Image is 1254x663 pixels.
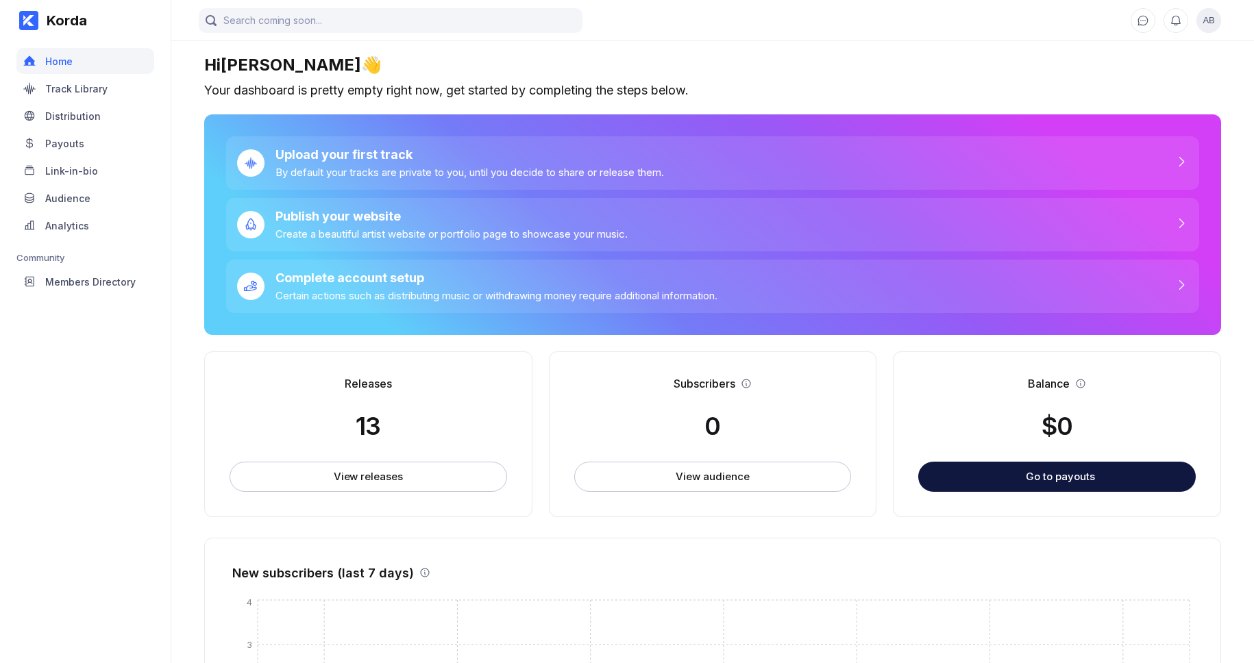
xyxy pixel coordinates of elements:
[16,75,154,103] a: Track Library
[247,638,252,649] tspan: 3
[45,55,73,67] div: Home
[275,289,717,302] div: Certain actions such as distributing music or withdrawing money require additional information.
[45,276,136,288] div: Members Directory
[226,136,1199,190] a: Upload your first trackBy default your tracks are private to you, until you decide to share or re...
[275,271,717,285] div: Complete account setup
[1028,377,1070,390] div: Balance
[45,220,89,232] div: Analytics
[356,411,380,441] div: 13
[275,227,628,240] div: Create a beautiful artist website or portfolio page to showcase your music.
[275,166,664,179] div: By default your tracks are private to you, until you decide to share or release them.
[275,209,628,223] div: Publish your website
[676,470,749,484] div: View audience
[226,260,1199,313] a: Complete account setupCertain actions such as distributing music or withdrawing money require add...
[275,147,664,162] div: Upload your first track
[704,411,720,441] div: 0
[45,192,90,204] div: Audience
[247,596,252,607] tspan: 4
[204,83,1221,98] div: Your dashboard is pretty empty right now, get started by completing the steps below.
[16,185,154,212] a: Audience
[1026,470,1095,483] div: Go to payouts
[16,158,154,185] a: Link-in-bio
[16,212,154,240] a: Analytics
[226,198,1199,251] a: Publish your websiteCreate a beautiful artist website or portfolio page to showcase your music.
[45,138,84,149] div: Payouts
[1196,8,1221,33] div: Adon Brian
[16,252,154,263] div: Community
[1196,8,1221,33] button: AB
[45,83,108,95] div: Track Library
[45,110,101,122] div: Distribution
[204,55,1221,75] div: Hi [PERSON_NAME] 👋
[334,470,403,484] div: View releases
[16,103,154,130] a: Distribution
[918,462,1196,492] button: Go to payouts
[345,377,392,390] div: Releases
[45,165,98,177] div: Link-in-bio
[16,48,154,75] a: Home
[1042,411,1072,441] div: $ 0
[16,268,154,296] a: Members Directory
[199,8,582,33] input: Search coming soon...
[16,130,154,158] a: Payouts
[232,566,414,580] div: New subscribers (last 7 days)
[674,377,735,390] div: Subscribers
[38,12,87,29] div: Korda
[574,462,852,492] button: View audience
[230,462,507,492] button: View releases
